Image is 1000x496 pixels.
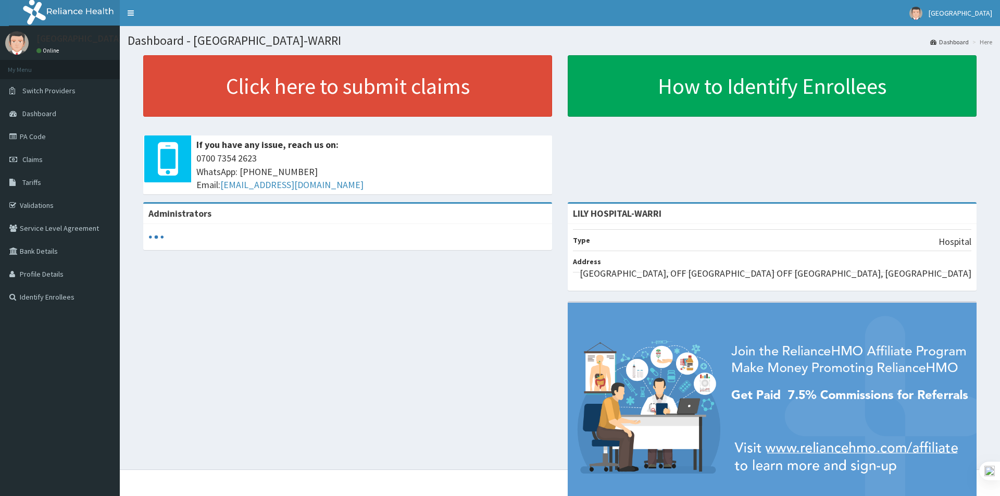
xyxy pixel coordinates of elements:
[970,38,992,46] li: Here
[930,38,969,46] a: Dashboard
[22,109,56,118] span: Dashboard
[148,229,164,245] svg: audio-loading
[573,235,590,245] b: Type
[36,47,61,54] a: Online
[22,155,43,164] span: Claims
[22,178,41,187] span: Tariffs
[128,34,992,47] h1: Dashboard - [GEOGRAPHIC_DATA]-WARRI
[36,34,122,43] p: [GEOGRAPHIC_DATA]
[148,207,211,219] b: Administrators
[22,86,76,95] span: Switch Providers
[5,31,29,55] img: User Image
[909,7,922,20] img: User Image
[939,235,971,249] p: Hospital
[568,55,977,117] a: How to Identify Enrollees
[580,267,971,280] p: [GEOGRAPHIC_DATA], OFF [GEOGRAPHIC_DATA] OFF [GEOGRAPHIC_DATA], [GEOGRAPHIC_DATA]
[196,152,547,192] span: 0700 7354 2623 WhatsApp: [PHONE_NUMBER] Email:
[573,207,661,219] strong: LILY HOSPITAL-WARRI
[573,257,601,266] b: Address
[143,55,552,117] a: Click here to submit claims
[220,179,364,191] a: [EMAIL_ADDRESS][DOMAIN_NAME]
[196,139,339,151] b: If you have any issue, reach us on:
[929,8,992,18] span: [GEOGRAPHIC_DATA]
